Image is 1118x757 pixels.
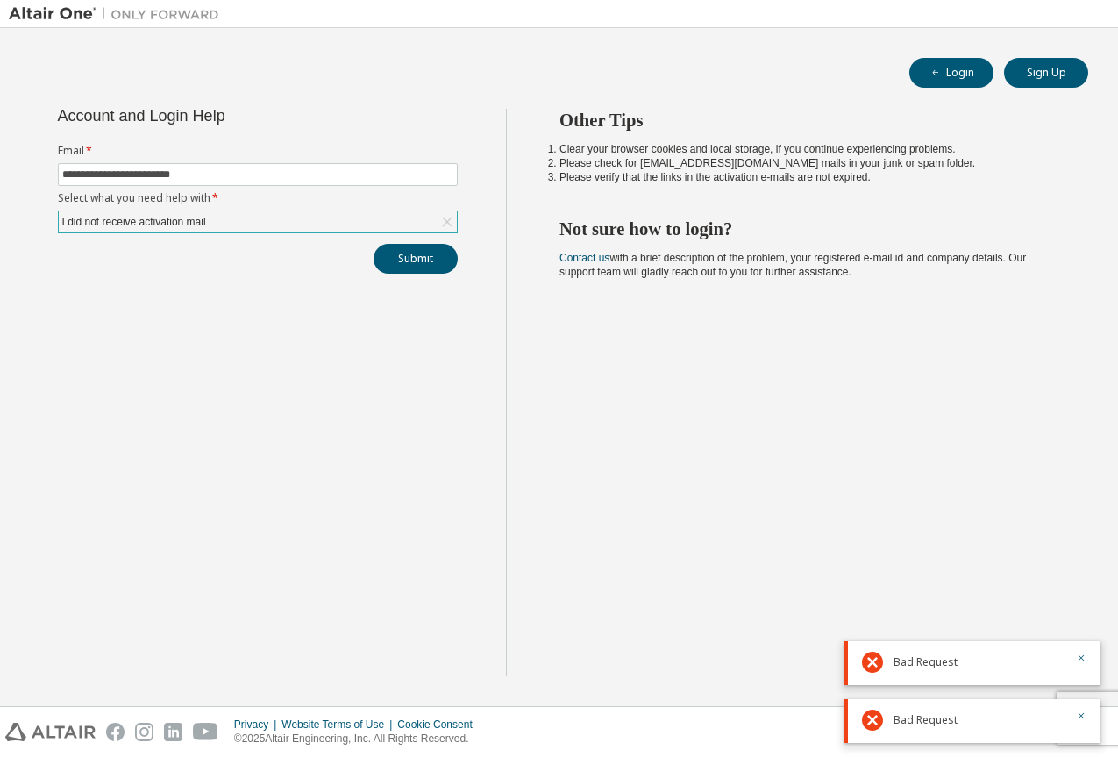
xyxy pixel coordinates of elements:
[234,732,483,746] p: © 2025 Altair Engineering, Inc. All Rights Reserved.
[106,723,125,741] img: facebook.svg
[559,109,1057,132] h2: Other Tips
[559,252,609,264] a: Contact us
[5,723,96,741] img: altair_logo.svg
[894,713,958,727] span: Bad Request
[135,723,153,741] img: instagram.svg
[397,718,482,732] div: Cookie Consent
[193,723,218,741] img: youtube.svg
[60,212,209,232] div: I did not receive activation mail
[58,144,458,158] label: Email
[234,718,281,732] div: Privacy
[559,218,1057,240] h2: Not sure how to login?
[559,156,1057,170] li: Please check for [EMAIL_ADDRESS][DOMAIN_NAME] mails in your junk or spam folder.
[559,170,1057,184] li: Please verify that the links in the activation e-mails are not expired.
[58,109,378,123] div: Account and Login Help
[894,655,958,669] span: Bad Request
[59,211,457,232] div: I did not receive activation mail
[164,723,182,741] img: linkedin.svg
[1004,58,1088,88] button: Sign Up
[374,244,458,274] button: Submit
[909,58,993,88] button: Login
[281,718,397,732] div: Website Terms of Use
[559,142,1057,156] li: Clear your browser cookies and local storage, if you continue experiencing problems.
[9,5,228,23] img: Altair One
[559,252,1026,278] span: with a brief description of the problem, your registered e-mail id and company details. Our suppo...
[58,191,458,205] label: Select what you need help with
